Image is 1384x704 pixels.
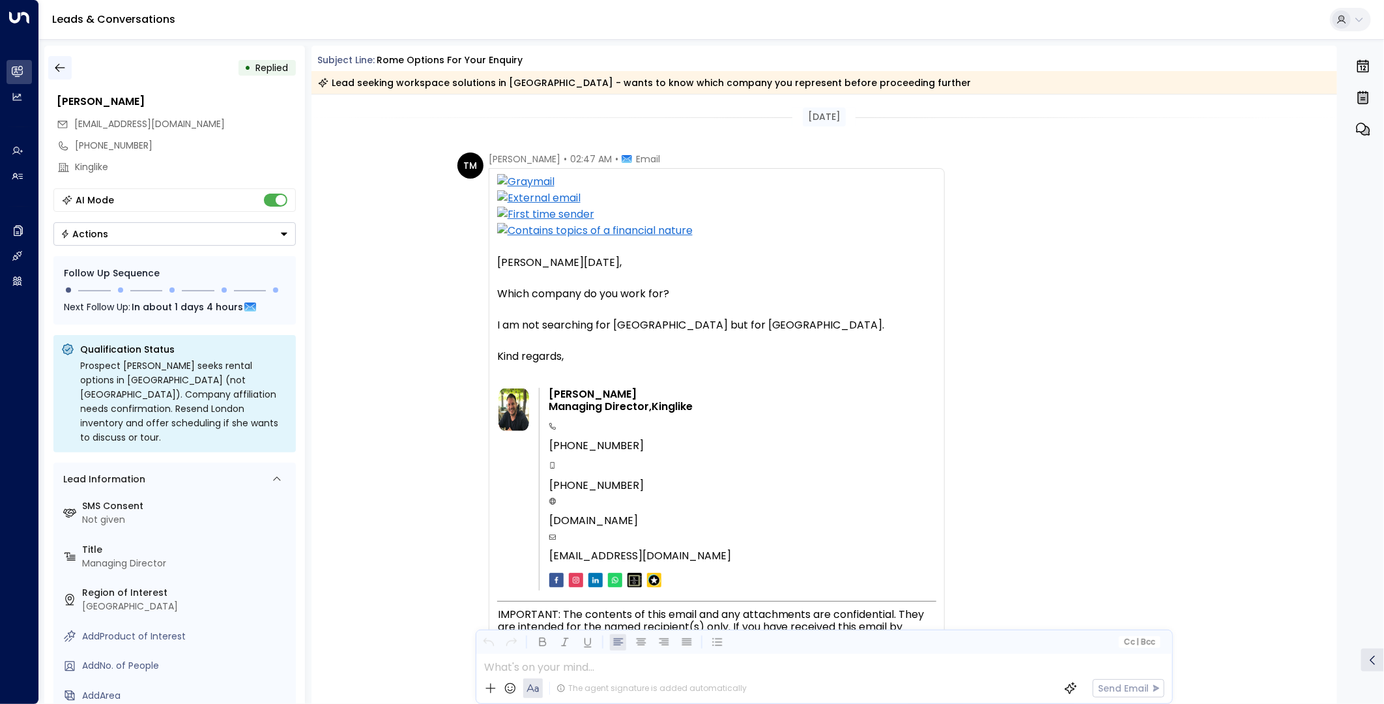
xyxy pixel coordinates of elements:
span: Cc Bcc [1123,638,1155,647]
div: Actions [61,228,109,240]
div: The agent signature is added automatically [556,682,747,694]
label: SMS Consent [83,499,291,513]
div: [PHONE_NUMBER] [76,139,296,153]
div: [PERSON_NAME] [57,94,296,110]
a: https://l.mailtrack.com/l/eaff2ea3344d91ad625091700f541d7a67a74c37?u=10451829 [588,573,603,587]
a: https://l.mailtrack.com/l/ea87856fc8844185c4a0ed21f2b96554da4fe5fc?u=10451829 [627,573,642,587]
img: instagram [569,573,583,587]
img: custom_u/QVqoQN8ZAbE/0b6733e2-9bc0-4ae4-950b-0b357d49bbf7 [647,573,661,587]
div: Prospect [PERSON_NAME] seeks rental options in [GEOGRAPHIC_DATA] (not [GEOGRAPHIC_DATA]). Company... [81,359,288,445]
img: linkedin [588,573,603,587]
img: First time sender [497,207,936,223]
div: Not given [83,513,291,527]
img: icon [549,533,556,540]
div: [PERSON_NAME][DATE], [497,255,936,271]
img: External email [497,190,936,207]
label: Region of Interest [83,586,291,600]
div: I am not searching for [GEOGRAPHIC_DATA] but for [GEOGRAPHIC_DATA]. [497,317,936,333]
div: [GEOGRAPHIC_DATA] [83,600,291,613]
a: [EMAIL_ADDRESS][DOMAIN_NAME] [549,550,731,562]
a: [DOMAIN_NAME] [549,514,638,527]
span: [PERSON_NAME] [489,153,560,166]
img: photo [498,389,530,431]
div: AddProduct of Interest [83,630,291,643]
a: https://l.mailtrack.com/l/e26b1c17873da96ac9bee359bd5e9c56b4ee6d29?u=10451829 [608,573,622,587]
a: https://l.mailtrack.com/l/b820cdc8900c86a4ce0bc4680283cbce97288cd6?u=10451829 [549,573,564,587]
span: Kinglike [652,400,693,413]
div: Managing Director [83,557,291,570]
div: AddNo. of People [83,659,291,673]
span: Subject Line: [318,53,375,66]
a: [PHONE_NUMBER] [549,439,644,452]
a: Leads & Conversations [52,12,175,27]
div: Which company do you work for? [497,286,936,302]
div: Kinglike [76,160,296,174]
img: facebook [549,573,564,587]
img: custom_u/QVqoQN8ZAbE/baf376be-c3b6-4435-ade1-cff5f90617ad [627,573,642,587]
span: 02:47 AM [570,153,612,166]
div: TM [457,153,483,179]
div: Follow Up Sequence [64,267,285,280]
p: IMPORTANT: The contents of this email and any attachments are confidential. They are intended for... [498,608,930,658]
div: Lead Information [59,473,146,486]
img: wa [608,573,622,587]
div: Kind regards, [497,349,936,364]
button: Actions [53,222,296,246]
div: AddArea [83,689,291,703]
img: icon [549,462,556,469]
button: Redo [503,634,519,651]
div: AI Mode [76,194,115,207]
span: thana@kinglikeconcierge.com [75,117,225,131]
a: https://l.mailtrack.com/l/d9d1698210674bd8c4b1c4e37d092eace92e38ce?u=10451829 [569,573,583,587]
img: Contains topics of a financial nature [497,223,936,239]
a: [PHONE_NUMBER] [549,479,644,491]
div: Lead seeking workspace solutions in [GEOGRAPHIC_DATA] - wants to know which company you represent... [318,76,972,89]
img: Graymail [497,174,936,190]
img: icon [549,498,556,505]
span: | [1136,638,1139,647]
button: Undo [480,634,497,651]
div: Next Follow Up: [64,300,285,314]
label: Title [83,543,291,557]
span: In about 1 days 4 hours [132,300,243,314]
span: Managing Director, [549,400,652,413]
div: Rome options for your enquiry [377,53,523,67]
span: [EMAIL_ADDRESS][DOMAIN_NAME] [75,117,225,130]
span: [PERSON_NAME] [549,388,637,400]
span: Email [636,153,660,166]
a: https://l.mailtrack.com/l/9620a966996976b2f81004451f0365a320eb5e21?u=10451829 [647,573,661,587]
span: • [564,153,567,166]
div: • [245,56,252,80]
div: [DATE] [803,108,846,126]
span: • [615,153,618,166]
p: Qualification Status [81,343,288,356]
div: Button group with a nested menu [53,222,296,246]
img: icon [549,423,556,430]
button: Cc|Bcc [1118,636,1160,649]
span: Replied [256,61,289,74]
